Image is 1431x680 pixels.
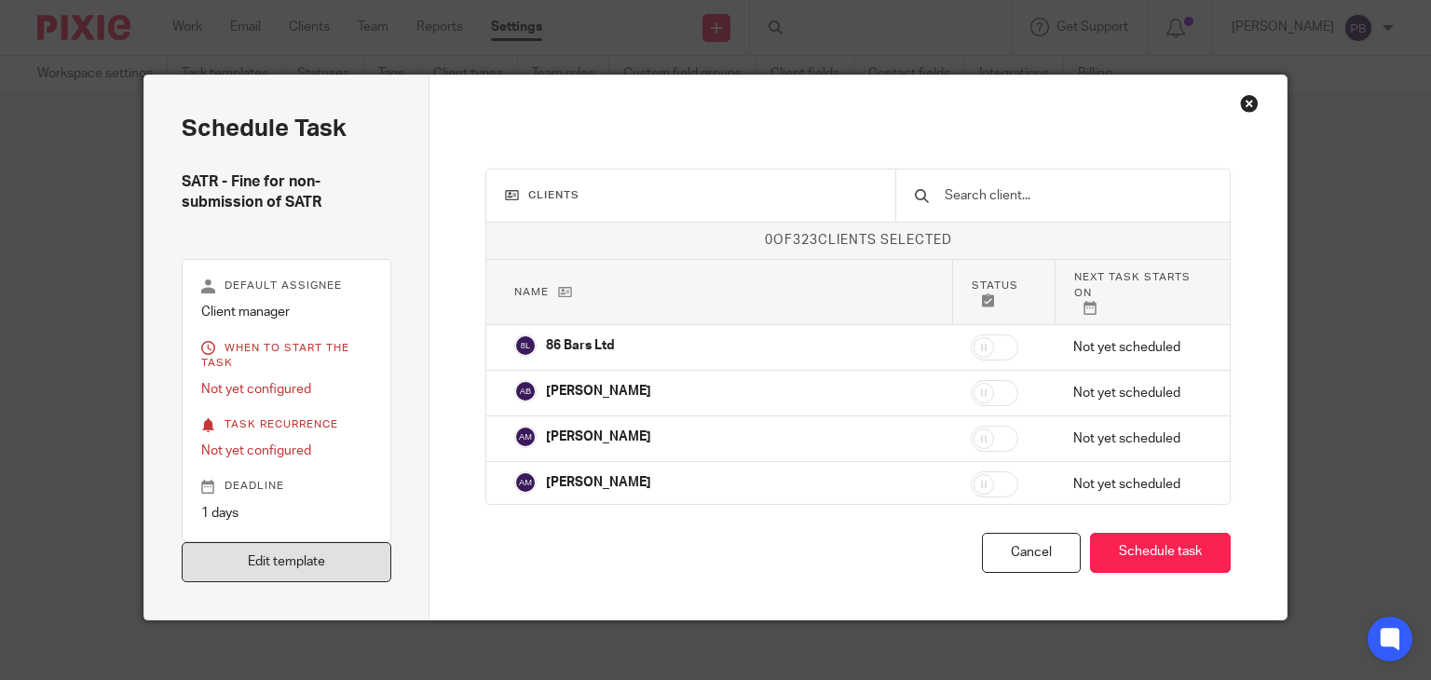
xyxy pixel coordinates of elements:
[982,533,1081,573] div: Cancel
[546,382,651,401] p: [PERSON_NAME]
[201,380,373,399] p: Not yet configured
[1240,94,1259,113] div: Close this dialog window
[514,471,537,494] img: svg%3E
[514,380,537,402] img: svg%3E
[972,278,1036,307] p: Status
[1073,475,1202,494] p: Not yet scheduled
[514,334,537,357] img: svg%3E
[201,279,373,293] p: Default assignee
[943,185,1212,206] input: Search client...
[201,479,373,494] p: Deadline
[1073,429,1202,448] p: Not yet scheduled
[514,426,537,448] img: svg%3E
[182,172,392,212] h4: SATR - Fine for non-submission of SATR
[546,473,651,492] p: [PERSON_NAME]
[1074,269,1203,315] p: Next task starts on
[1073,338,1202,357] p: Not yet scheduled
[765,234,773,247] span: 0
[201,504,373,523] p: 1 days
[793,234,818,247] span: 323
[182,113,392,144] h2: Schedule task
[514,284,934,300] p: Name
[201,341,373,371] p: When to start the task
[546,336,615,355] p: 86 Bars Ltd
[1090,533,1231,573] button: Schedule task
[486,231,1230,250] p: of clients selected
[201,303,373,321] p: Client manager
[201,417,373,432] p: Task recurrence
[201,442,373,460] p: Not yet configured
[505,188,877,203] h3: Clients
[546,428,651,446] p: [PERSON_NAME]
[1073,384,1202,402] p: Not yet scheduled
[182,542,392,582] a: Edit template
